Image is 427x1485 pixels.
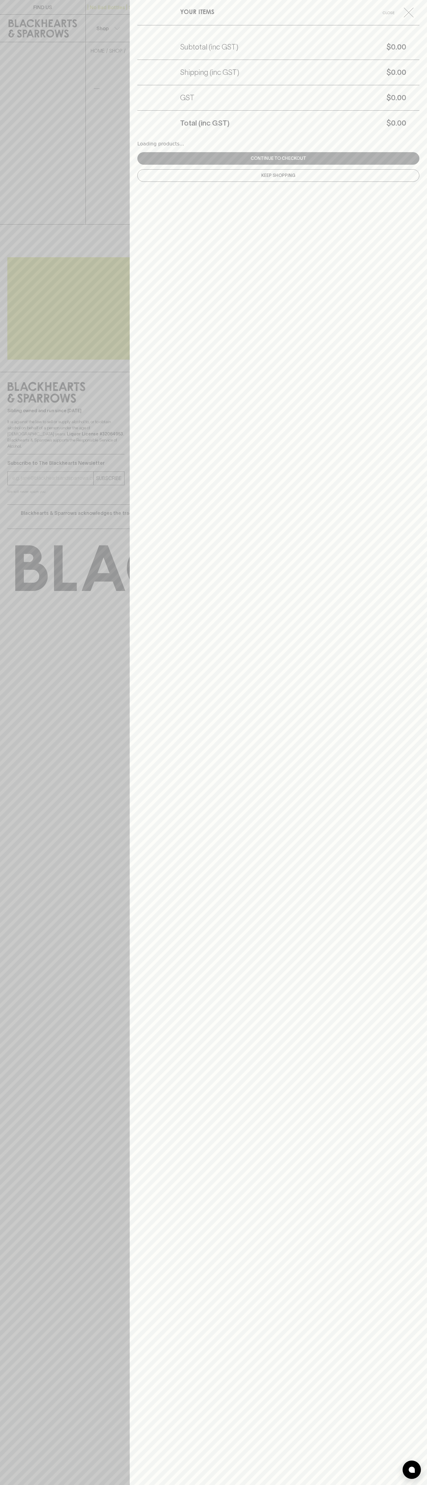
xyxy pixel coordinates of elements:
span: Close [376,9,401,16]
h5: Subtotal (inc GST) [180,42,238,52]
div: Loading products... [137,140,419,148]
h5: Total (inc GST) [180,118,230,128]
h5: Shipping (inc GST) [180,68,239,77]
h5: GST [180,93,194,103]
button: Close [376,8,418,17]
h5: $0.00 [238,42,406,52]
h5: $0.00 [194,93,406,103]
button: Keep Shopping [137,169,419,182]
h6: YOUR ITEMS [180,8,214,17]
h5: $0.00 [239,68,406,77]
h5: $0.00 [230,118,406,128]
img: bubble-icon [409,1467,415,1473]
